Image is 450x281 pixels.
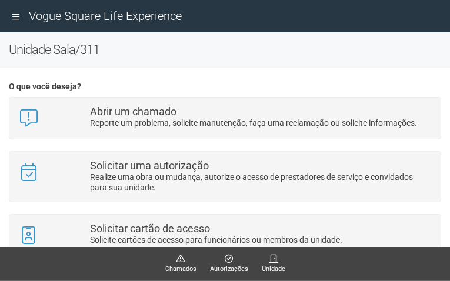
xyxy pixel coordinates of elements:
[165,254,196,275] a: Chamados
[18,160,432,193] a: Solicitar uma autorização Realize uma obra ou mudança, autorize o acesso de prestadores de serviç...
[90,235,432,245] p: Solicite cartões de acesso para funcionários ou membros da unidade.
[90,105,176,118] strong: Abrir um chamado
[262,264,285,275] span: Unidade
[90,118,432,128] p: Reporte um problema, solicite manutenção, faça uma reclamação ou solicite informações.
[9,82,441,91] h4: O que você deseja?
[90,172,432,193] p: Realize uma obra ou mudança, autorize o acesso de prestadores de serviço e convidados para sua un...
[18,223,432,247] a: Solicitar cartão de acesso Solicite cartões de acesso para funcionários ou membros da unidade.
[90,222,210,235] strong: Solicitar cartão de acesso
[210,264,248,275] span: Autorizações
[210,254,248,275] a: Autorizações
[90,159,209,172] strong: Solicitar uma autorização
[262,254,285,275] a: Unidade
[165,264,196,275] span: Chamados
[29,9,182,23] span: Vogue Square Life Experience
[18,106,432,130] a: Abrir um chamado Reporte um problema, solicite manutenção, faça uma reclamação ou solicite inform...
[9,41,441,59] h2: Unidade Sala/311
